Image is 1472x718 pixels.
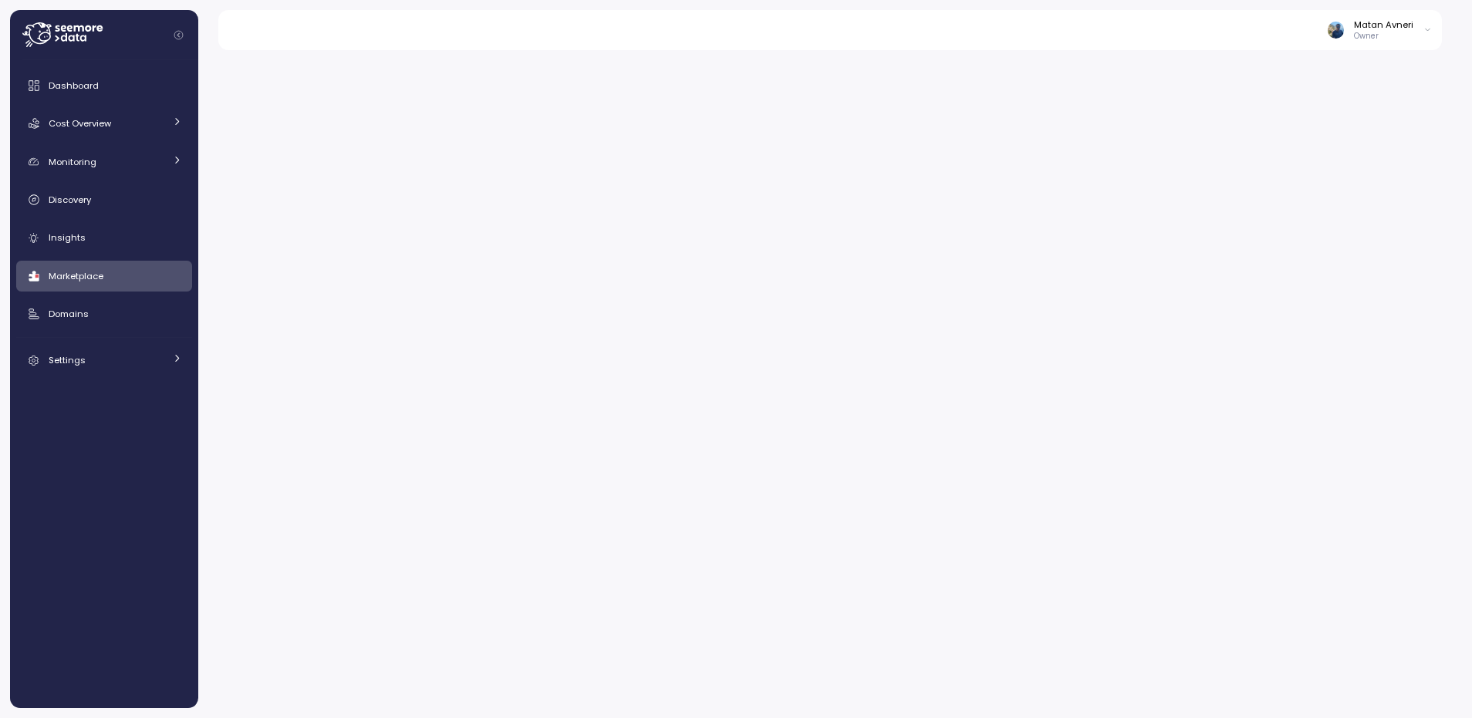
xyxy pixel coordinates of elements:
[16,70,192,101] a: Dashboard
[1328,22,1344,38] img: ALV-UjU5Buw-CzyJ1K5bu8IX8ljTxP1r2yk8HoTTfslSzKbzWCa6EzckuzgdjvDuYc2TP1Pz5PkiZQPmBAYjAFaxkVOoyYKKT...
[49,308,89,320] span: Domains
[169,29,188,41] button: Collapse navigation
[49,79,99,92] span: Dashboard
[16,261,192,292] a: Marketplace
[16,108,192,139] a: Cost Overview
[49,194,91,206] span: Discovery
[16,223,192,254] a: Insights
[16,184,192,215] a: Discovery
[49,270,103,282] span: Marketplace
[49,231,86,244] span: Insights
[49,354,86,366] span: Settings
[16,298,192,329] a: Domains
[49,117,111,130] span: Cost Overview
[1354,19,1413,31] div: Matan Avneri
[1354,31,1413,42] p: Owner
[16,147,192,177] a: Monitoring
[49,156,96,168] span: Monitoring
[16,345,192,376] a: Settings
